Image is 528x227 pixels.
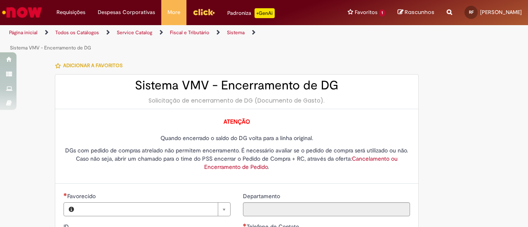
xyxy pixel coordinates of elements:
[63,62,123,69] span: Adicionar a Favoritos
[9,29,38,36] a: Página inicial
[1,4,43,21] img: ServiceNow
[204,155,398,171] a: Cancelamento ou Encerramento de Pedido
[67,192,97,200] span: Necessários - Favorecido
[379,9,385,16] span: 1
[255,8,275,18] p: +GenAi
[79,203,230,216] a: Limpar campo Favorecido
[64,79,410,92] h2: Sistema VMV - Encerramento de DG
[355,8,377,16] span: Favoritos
[117,29,152,36] a: Service Catalog
[64,146,410,171] p: DGs com pedido de compras atrelado não permitem encerramento. É necessário avaliar se o pedido de...
[98,8,155,16] span: Despesas Corporativas
[64,193,67,196] span: Necessários
[170,29,209,36] a: Fiscal e Tributário
[64,96,410,105] div: Solicitação de encerramento de DG (Documento de Gasto).
[405,8,434,16] span: Rascunhos
[55,57,127,74] button: Adicionar a Favoritos
[10,44,91,51] a: Sistema VMV - Encerramento de DG
[64,117,410,142] p: Quando encerrado o saldo do DG volta para a linha original.
[167,8,180,16] span: More
[480,9,522,16] span: [PERSON_NAME]
[55,29,99,36] a: Todos os Catálogos
[64,203,79,216] button: Favorecido, Visualizar este registro
[243,192,282,200] label: Somente leitura - Departamento
[398,9,434,16] a: Rascunhos
[6,25,346,56] ul: Trilhas de página
[227,29,245,36] a: Sistema
[193,6,215,18] img: click_logo_yellow_360x200.png
[227,8,275,18] div: Padroniza
[243,202,410,216] input: Departamento
[57,8,85,16] span: Requisições
[243,223,247,227] span: Necessários
[224,118,250,125] strong: ATENÇÃO
[469,9,474,15] span: RF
